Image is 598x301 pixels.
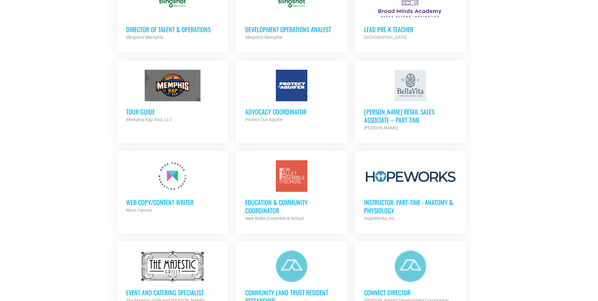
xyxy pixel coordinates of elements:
[117,151,228,223] a: Web Copy/Content Writer Neon Canvas
[364,108,457,124] h3: [PERSON_NAME] Retail Sales Associate – Part Time
[126,198,219,206] h3: Web Copy/Content Writer
[364,198,457,215] h3: Instructor: Part-Time : Anatomy & Physiology
[245,198,338,215] h3: Education & Community Coordinator
[364,35,407,40] strong: [GEOGRAPHIC_DATA]
[245,117,283,122] strong: Protect Our Aquifer
[364,288,457,297] h3: Connect Director
[355,151,466,232] a: Instructor: Part-Time : Anatomy & Physiology HopeWorks, Inc.
[117,60,228,133] a: Tour Guide Memphis Rap Tour, LLC
[126,25,219,33] h3: Director of Talent & Operations
[364,125,398,130] strong: [PERSON_NAME]
[126,208,152,213] strong: Neon Canvas
[245,25,338,33] h3: Development Operations Analyst
[126,288,219,297] h3: Event and Catering Specialist
[245,35,282,40] strong: Slingshot Memphis
[355,60,466,141] a: [PERSON_NAME] Retail Sales Associate – Part Time [PERSON_NAME]
[126,117,172,122] strong: Memphis Rap Tour, LLC
[245,216,304,221] strong: New Ballet Ensemble & School
[364,25,457,33] h3: Lead Pre-K Teacher
[236,151,347,232] a: Education & Community Coordinator New Ballet Ensemble & School
[236,60,347,133] a: Advocacy Coordinator Protect Our Aquifer
[364,216,396,221] strong: HopeWorks, Inc.
[245,108,338,116] h3: Advocacy Coordinator
[126,108,219,116] h3: Tour Guide
[126,35,163,40] strong: Slingshot Memphis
